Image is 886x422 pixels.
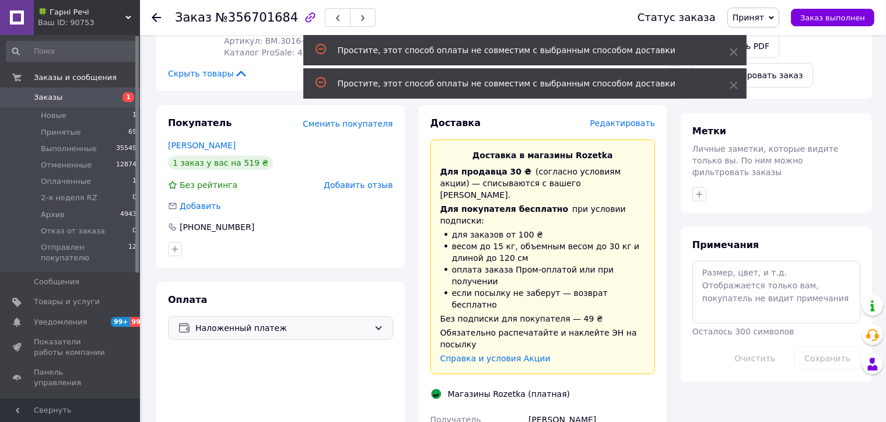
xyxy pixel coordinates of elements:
[430,117,481,128] span: Доставка
[800,13,865,22] span: Заказ выполнен
[180,201,220,211] span: Добавить
[440,203,646,226] div: при условии подписки:
[472,151,613,160] span: Доставка в магазины Rozetka
[440,327,646,350] div: Обязательно распечатайте и наклейте ЭН на посылку
[692,63,813,88] button: Дублировать заказ
[34,277,79,287] span: Сообщения
[41,160,92,170] span: Отмененные
[38,7,125,18] span: 🍀 Гарні Речі
[116,160,136,170] span: 12874
[38,18,140,28] div: Ваш ID: 90753
[175,11,212,25] span: Заказ
[178,221,255,233] div: [PHONE_NUMBER]
[41,193,97,203] span: 2-я неделя RZ
[34,398,65,409] span: Отзывы
[180,180,237,190] span: Без рейтинга
[41,144,97,154] span: Выполненные
[195,322,369,334] span: Наложенный платеж
[338,44,701,56] div: Простите, этот способ оплаты не совместим с выбранным способом доставки
[132,193,136,203] span: 0
[440,229,646,240] li: для заказов от 100 ₴
[128,127,136,138] span: 69
[41,110,66,121] span: Новые
[440,204,569,214] span: Для покупателя бесплатно
[116,144,136,154] span: 35549
[440,264,646,287] li: оплата заказа Пром-оплатой или при получении
[791,9,874,26] button: Заказ выполнен
[132,226,136,236] span: 0
[41,226,105,236] span: Отказ от заказа
[34,317,87,327] span: Уведомления
[168,68,248,79] span: Скрыть товары
[440,287,646,311] li: если посылку не заберут — возврат бесплатно
[324,180,393,190] span: Добавить отзыв
[34,337,108,358] span: Показатели работы компании
[440,240,646,264] li: весом до 15 кг, объемным весом до 30 кг и длиной до 120 см
[440,166,646,201] div: (согласно условиям акции) — списываются с вашего [PERSON_NAME].
[440,354,551,363] a: Справка и условия Акции
[692,144,839,177] span: Личные заметки, которые видите только вы. По ним можно фильтровать заказы
[111,317,130,327] span: 99+
[41,176,91,187] span: Оплаченные
[168,156,273,170] div: 1 заказ у вас на 519 ₴
[120,210,136,220] span: 4943
[638,12,716,23] div: Статус заказа
[34,72,117,83] span: Заказы и сообщения
[34,367,108,388] span: Панель управления
[41,242,128,263] span: Отправлен покупателю
[34,92,62,103] span: Заказы
[215,11,298,25] span: №356701684
[34,297,100,307] span: Товары и услуги
[168,141,236,150] a: [PERSON_NAME]
[41,127,81,138] span: Принятые
[692,125,726,137] span: Метки
[440,167,532,176] span: Для продавца 30 ₴
[41,210,65,220] span: Архив
[692,239,759,250] span: Примечания
[224,36,319,46] span: Артикул: BM.3016-04c
[168,294,207,305] span: Оплата
[590,118,655,128] span: Редактировать
[692,327,794,336] span: Осталось 300 символов
[733,13,764,22] span: Принят
[168,117,232,128] span: Покупатель
[122,92,134,102] span: 1
[440,313,646,325] div: Без подписки для покупателя — 49 ₴
[6,41,138,62] input: Поиск
[338,78,701,89] div: Простите, этот способ оплаты не совместим с выбранным способом доставки
[128,242,136,263] span: 12
[132,176,136,187] span: 1
[224,48,324,57] span: Каталог ProSale: 4.68 ₴
[130,317,149,327] span: 99+
[303,119,393,128] span: Сменить покупателя
[152,12,161,23] div: Вернуться назад
[445,388,573,400] div: Магазины Rozetka (платная)
[132,110,136,121] span: 1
